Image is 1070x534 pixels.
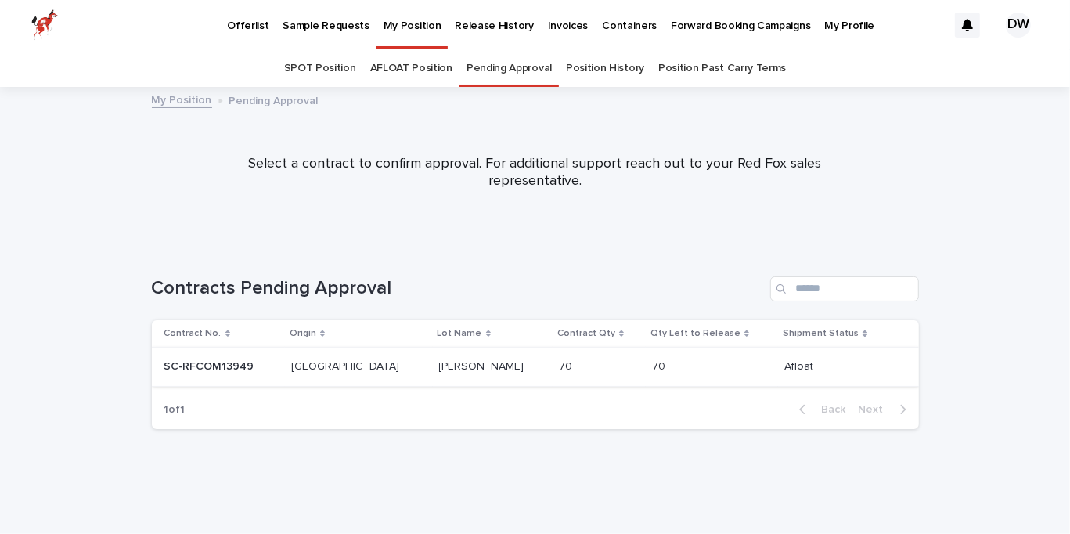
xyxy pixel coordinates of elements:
button: Next [852,402,919,417]
a: SPOT Position [284,50,356,87]
p: Contract Qty [557,325,615,342]
p: Origin [290,325,316,342]
span: Back [812,404,846,415]
a: AFLOAT Position [370,50,452,87]
p: [PERSON_NAME] [439,357,528,373]
p: [GEOGRAPHIC_DATA] [291,357,402,373]
a: Position History [566,50,644,87]
p: 1 of 1 [152,391,198,429]
h1: Contracts Pending Approval [152,277,764,300]
p: Select a contract to confirm approval. For additional support reach out to your Red Fox sales rep... [222,156,848,189]
p: Contract No. [164,325,222,342]
a: Position Past Carry Terms [658,50,786,87]
button: Back [787,402,852,417]
p: Qty Left to Release [650,325,740,342]
p: Pending Approval [229,91,319,108]
p: 70 [559,357,575,373]
tr: SC-RFCOM13949SC-RFCOM13949 [GEOGRAPHIC_DATA][GEOGRAPHIC_DATA] [PERSON_NAME][PERSON_NAME] 7070 707... [152,348,919,387]
img: zttTXibQQrCfv9chImQE [31,9,58,41]
p: Afloat [784,357,816,373]
a: My Position [152,90,212,108]
p: Shipment Status [783,325,859,342]
p: Lot Name [438,325,482,342]
input: Search [770,276,919,301]
span: Next [859,404,893,415]
a: Pending Approval [467,50,552,87]
p: 70 [652,357,668,373]
div: DW [1006,13,1031,38]
p: SC-RFCOM13949 [164,357,258,373]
